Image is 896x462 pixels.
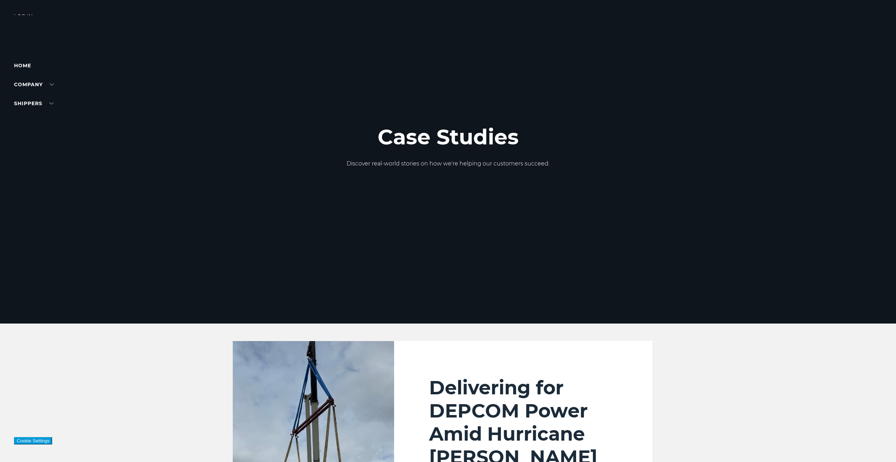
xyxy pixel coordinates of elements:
[346,159,549,168] p: Discover real-world stories on how we're helping our customers succeed.
[422,14,474,45] img: kbx logo
[14,14,42,24] div: Log in
[346,125,549,149] h1: Case Studies
[14,437,52,444] button: Cookie Settings
[14,62,31,69] a: Home
[14,81,54,88] a: Company
[14,100,54,107] a: SHIPPERS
